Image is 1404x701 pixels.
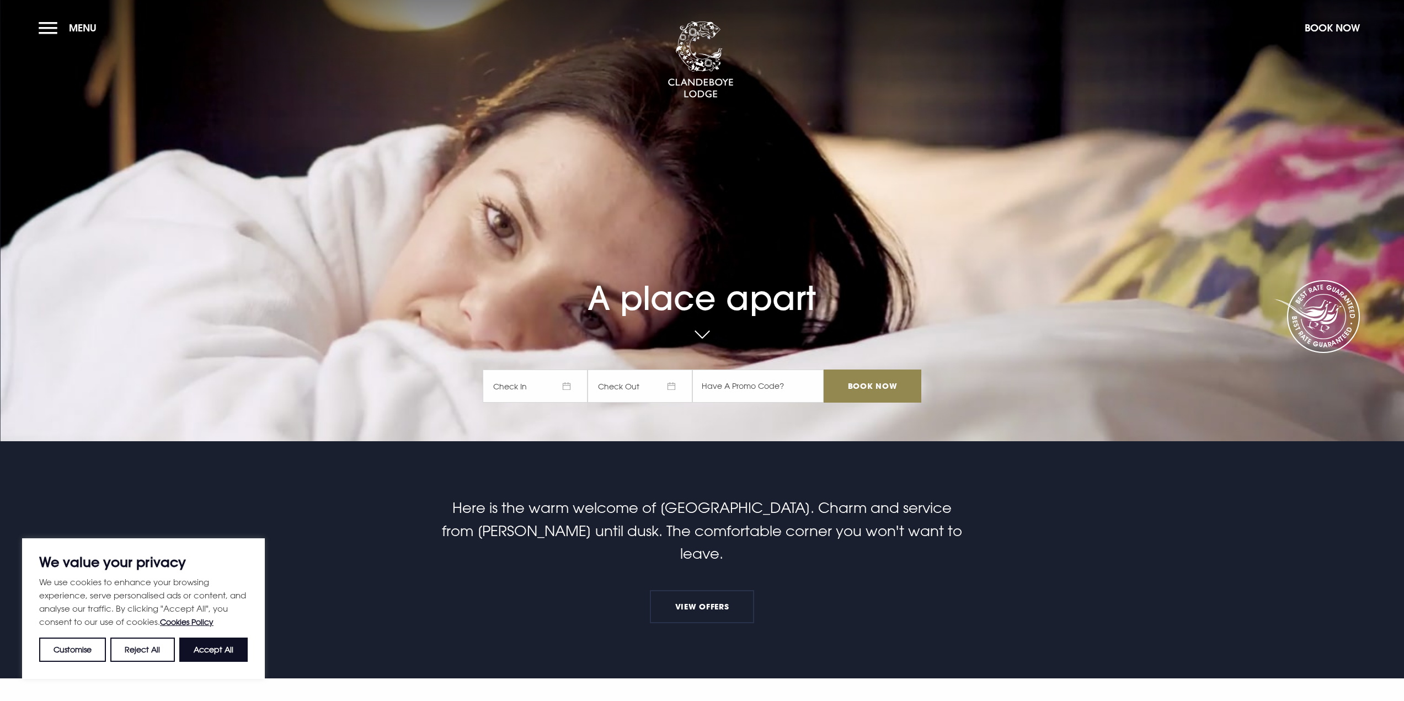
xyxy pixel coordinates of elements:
p: We value your privacy [39,555,248,569]
div: We value your privacy [22,538,265,679]
p: We use cookies to enhance your browsing experience, serve personalised ads or content, and analys... [39,575,248,629]
img: Clandeboye Lodge [668,22,734,99]
h1: A place apart [483,236,921,318]
button: Reject All [110,638,174,662]
button: Menu [39,16,102,40]
a: View Offers [650,590,754,623]
span: Menu [69,22,97,34]
button: Accept All [179,638,248,662]
span: Check In [483,370,588,403]
p: Here is the warm welcome of [GEOGRAPHIC_DATA]. Charm and service from [PERSON_NAME] until dusk. T... [439,496,964,565]
button: Customise [39,638,106,662]
input: Book Now [824,370,921,403]
a: Cookies Policy [160,617,213,627]
button: Book Now [1299,16,1365,40]
span: Check Out [588,370,692,403]
input: Have A Promo Code? [692,370,824,403]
